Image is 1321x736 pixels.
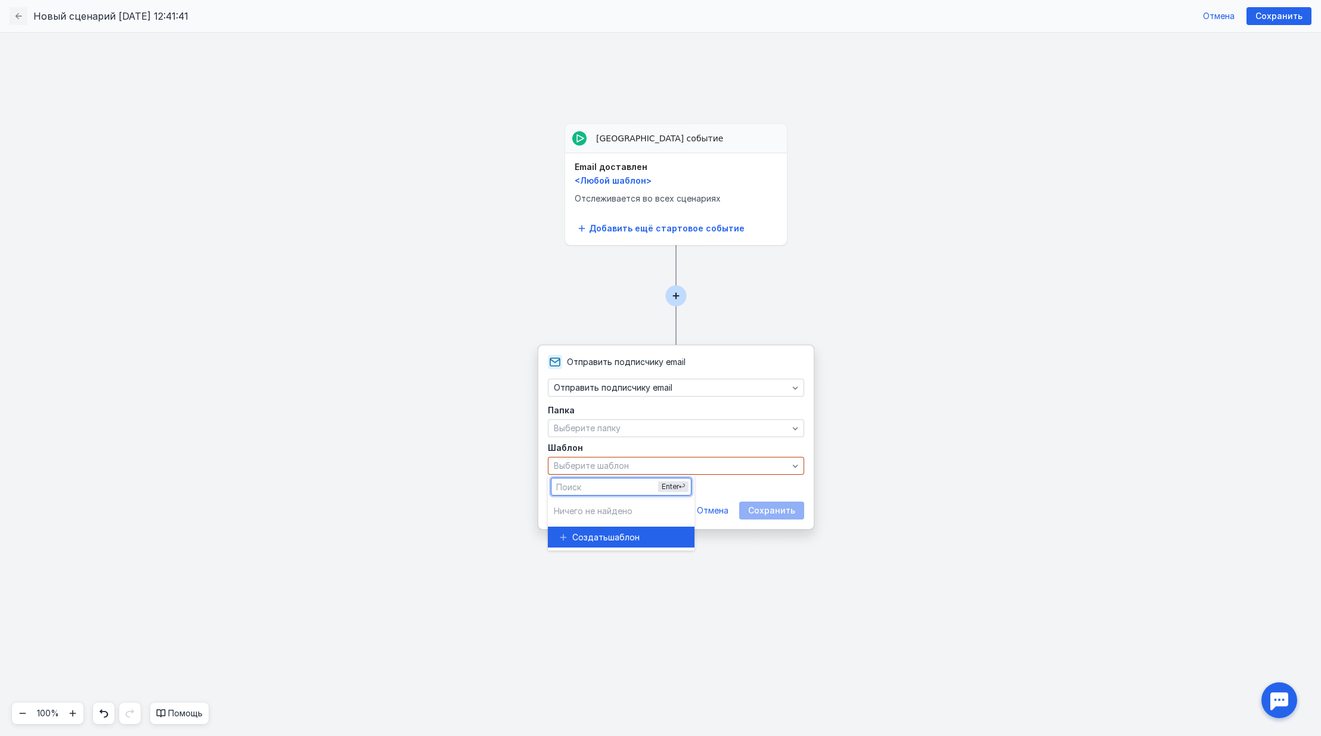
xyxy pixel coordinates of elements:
[168,707,203,719] span: Помощь
[554,506,632,516] span: Ничего не найдено
[575,175,652,185] span: <Любой шаблон>
[150,703,209,724] button: Помощь
[658,481,689,492] button: Enter
[548,457,804,475] button: Выберите шаблон
[548,406,575,415] div: Папка
[1197,7,1241,25] button: Отмена
[697,506,728,516] span: Отмена
[570,217,753,240] button: Добавить ещё стартовое событие
[1246,7,1311,25] button: Сохранить
[37,709,59,718] div: 100%
[33,9,188,23] span: Новый сценарий [DATE] 12:41:41
[548,419,804,437] button: Выберите папку
[554,423,621,433] span: Выберите папку
[548,527,694,548] button: Создатьшаблон
[567,356,686,368] span: Отправить подписчику email
[575,162,777,172] div: Email доставлен
[608,531,640,543] span: шаблон
[551,478,691,495] input: Поиск
[575,193,777,209] span: Отслеживается во всех сценариях
[572,531,608,543] span: Создать
[1203,11,1235,21] span: Отмена
[548,443,583,453] span: Шаблон
[662,482,679,491] span: Enter
[554,383,672,393] span: Отправить подписчику email
[554,460,629,471] span: Выберите шаблон
[33,703,62,724] button: 100%
[596,134,782,143] span: [GEOGRAPHIC_DATA] событие
[691,502,734,519] button: Отмена
[1255,11,1303,21] span: Сохранить
[548,379,804,397] button: Отправить подписчику email
[589,224,745,234] span: Добавить ещё стартовое событие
